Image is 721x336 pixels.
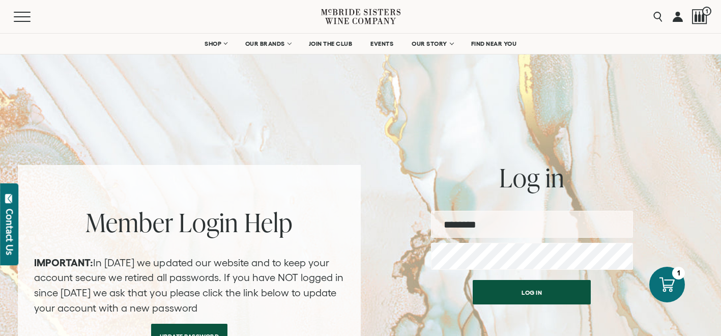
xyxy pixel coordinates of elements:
[239,34,297,54] a: OUR BRANDS
[405,34,459,54] a: OUR STORY
[34,210,344,235] h2: Member Login Help
[702,7,711,16] span: 1
[34,256,344,316] p: In [DATE] we updated our website and to keep your account secure we retired all passwords. If you...
[473,280,591,304] button: Log in
[471,40,517,47] span: FIND NEAR YOU
[245,40,285,47] span: OUR BRANDS
[465,34,524,54] a: FIND NEAR YOU
[431,165,633,190] h2: Log in
[14,12,50,22] button: Mobile Menu Trigger
[198,34,234,54] a: SHOP
[364,34,400,54] a: EVENTS
[205,40,222,47] span: SHOP
[412,40,447,47] span: OUR STORY
[302,34,359,54] a: JOIN THE CLUB
[672,267,685,279] div: 1
[34,257,93,268] strong: IMPORTANT:
[309,40,353,47] span: JOIN THE CLUB
[5,209,15,255] div: Contact Us
[370,40,393,47] span: EVENTS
